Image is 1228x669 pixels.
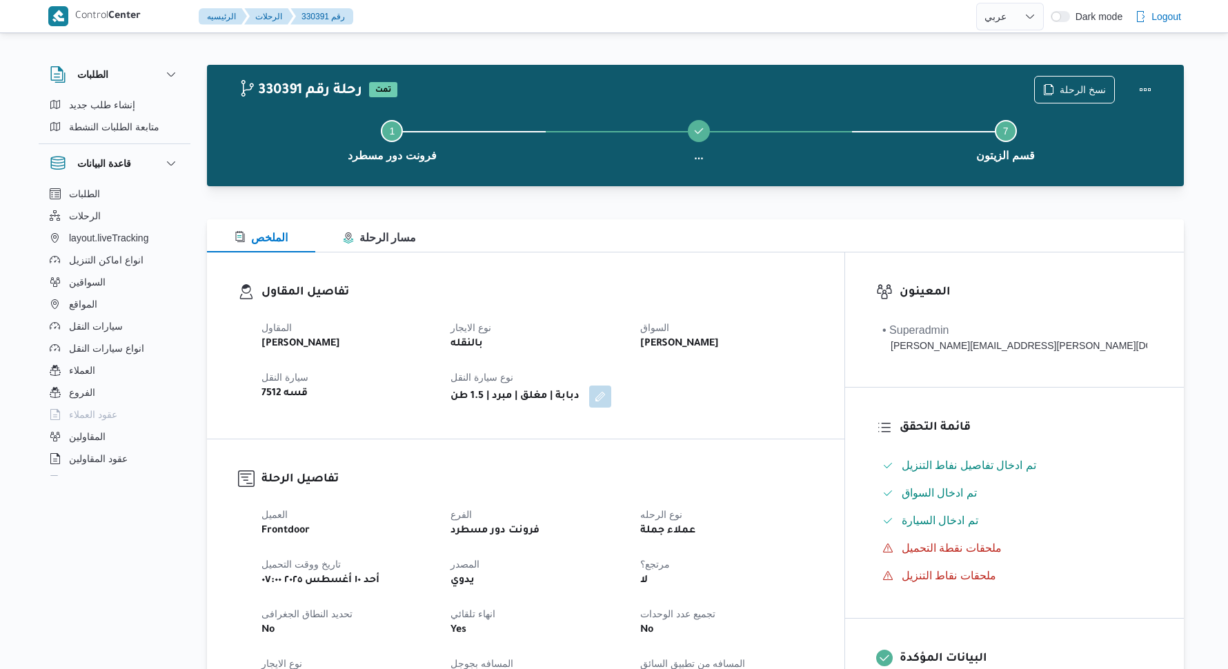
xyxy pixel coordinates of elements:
button: اجهزة التليفون [44,470,185,492]
span: الفرع [450,509,472,520]
svg: Step ... is complete [693,126,704,137]
button: انواع اماكن التنزيل [44,249,185,271]
button: الطلبات [44,183,185,205]
h3: تفاصيل المقاول [261,283,813,302]
b: عملاء جملة [640,523,695,539]
button: المواقع [44,293,185,315]
h3: المعينون [900,283,1153,302]
button: الرحلات [244,8,293,25]
span: الطلبات [69,186,100,202]
span: layout.liveTracking [69,230,148,246]
span: قسم الزيتون [976,148,1034,164]
span: تم ادخال السواق [902,485,977,501]
button: المقاولين [44,426,185,448]
b: [PERSON_NAME] [640,336,719,352]
span: 7 [1003,126,1009,137]
span: 1 [389,126,395,137]
span: المسافه بجوجل [450,658,513,669]
span: المواقع [69,296,97,312]
span: تم ادخال السيارة [902,512,978,529]
span: ملحقات نقطة التحميل [902,542,1002,554]
span: Dark mode [1070,11,1122,22]
button: انواع سيارات النقل [44,337,185,359]
b: بالنقله [450,336,483,352]
b: قسه 7512 [261,386,308,402]
button: الرئيسيه [199,8,247,25]
span: الفروع [69,384,95,401]
button: الطلبات [50,66,179,83]
span: اجهزة التليفون [69,472,126,489]
span: نسخ الرحلة [1060,81,1106,98]
div: الطلبات [39,94,190,143]
b: فرونت دور مسطرد [450,523,539,539]
button: تم ادخال تفاصيل نفاط التنزيل [877,455,1153,477]
div: [PERSON_NAME][EMAIL_ADDRESS][PERSON_NAME][DOMAIN_NAME] [882,339,1147,353]
span: الرحلات [69,208,101,224]
button: تم ادخال السواق [877,482,1153,504]
span: • Superadmin mohamed.nabil@illa.com.eg [882,322,1147,353]
span: متابعة الطلبات النشطة [69,119,159,135]
span: العميل [261,509,288,520]
button: layout.liveTracking [44,227,185,249]
span: تم ادخال تفاصيل نفاط التنزيل [902,457,1036,474]
button: سيارات النقل [44,315,185,337]
span: نوع الايجار [261,658,302,669]
b: تمت [375,86,391,94]
img: X8yXhbKr1z7QwAAAABJRU5ErkJggg== [48,6,68,26]
span: تاريخ ووقت التحميل [261,559,341,570]
button: ... [546,103,853,175]
button: متابعة الطلبات النشطة [44,116,185,138]
button: تم ادخال السيارة [877,510,1153,532]
h3: البيانات المؤكدة [900,650,1153,668]
b: [PERSON_NAME] [261,336,340,352]
span: نوع سيارة النقل [450,372,513,383]
button: الفروع [44,381,185,403]
span: نوع الايجار [450,322,491,333]
span: المسافه من تطبيق السائق [640,658,746,669]
button: ملحقات نقطة التحميل [877,537,1153,559]
span: انواع اماكن التنزيل [69,252,143,268]
span: انهاء تلقائي [450,608,495,619]
span: نوع الرحله [640,509,682,520]
span: تحديد النطاق الجغرافى [261,608,353,619]
span: ... [694,148,703,164]
span: انواع سيارات النقل [69,340,144,357]
button: السواقين [44,271,185,293]
b: No [261,622,275,639]
span: المقاولين [69,428,106,445]
button: Actions [1131,76,1159,103]
b: Frontdoor [261,523,310,539]
span: سيارة النقل [261,372,308,383]
span: تم ادخال السيارة [902,515,978,526]
span: المصدر [450,559,479,570]
span: إنشاء طلب جديد [69,97,135,113]
b: Center [108,11,141,22]
span: ملحقات نقطة التحميل [902,540,1002,557]
span: السواق [640,322,669,333]
span: ملحقات نقاط التنزيل [902,570,996,581]
button: عقود العملاء [44,403,185,426]
span: عقود العملاء [69,406,117,423]
span: عقود المقاولين [69,450,128,467]
span: المقاول [261,322,292,333]
b: Yes [450,622,466,639]
b: دبابة | مغلق | مبرد | 1.5 طن [450,388,580,405]
span: ملحقات نقاط التنزيل [902,568,996,584]
span: مرتجع؟ [640,559,670,570]
h3: الطلبات [77,66,108,83]
h3: قاعدة البيانات [77,155,131,172]
span: تجميع عدد الوحدات [640,608,715,619]
b: لا [640,572,648,589]
b: يدوي [450,572,475,589]
button: 330391 رقم [290,8,353,25]
button: فرونت دور مسطرد [239,103,546,175]
span: تم ادخال تفاصيل نفاط التنزيل [902,459,1036,471]
span: تم ادخال السواق [902,487,977,499]
button: الرحلات [44,205,185,227]
span: الملخص [235,232,288,243]
h2: 330391 رحلة رقم [239,82,362,100]
button: ملحقات نقاط التنزيل [877,565,1153,587]
div: • Superadmin [882,322,1147,339]
b: No [640,622,653,639]
button: Logout [1129,3,1187,30]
